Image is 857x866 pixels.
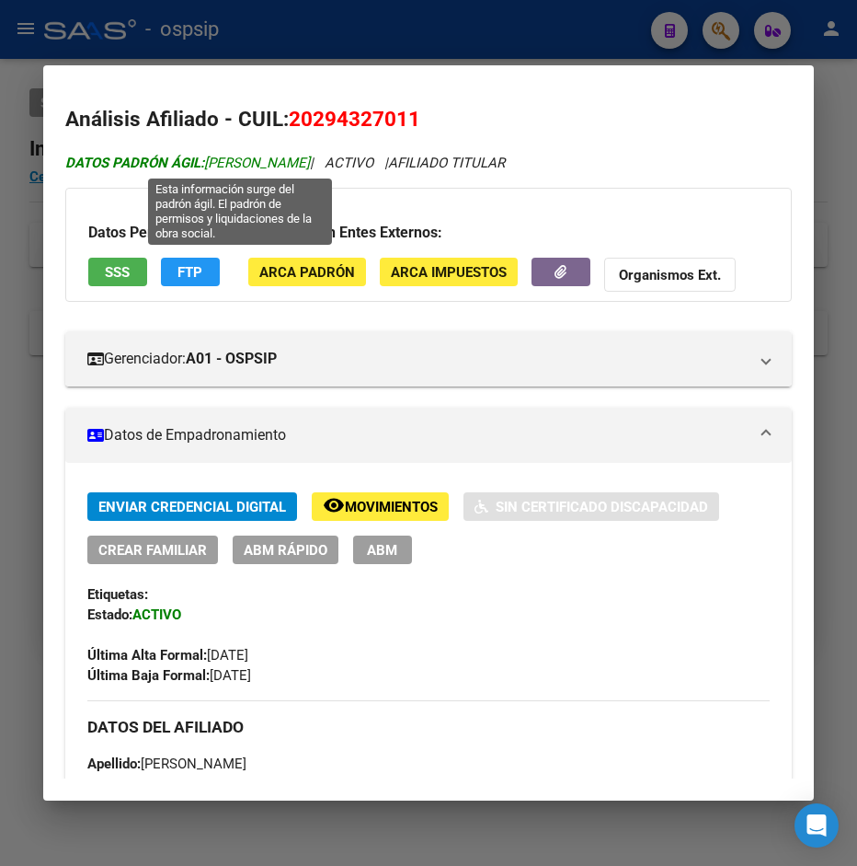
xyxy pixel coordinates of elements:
button: ABM [353,536,412,564]
mat-panel-title: Datos de Empadronamiento [87,424,748,446]
strong: Última Baja Formal: [87,667,210,684]
button: Organismos Ext. [604,258,736,292]
button: ARCA Impuestos [380,258,518,286]
strong: Última Alta Formal: [87,647,207,664]
div: Open Intercom Messenger [794,803,839,848]
span: Enviar Credencial Digital [98,499,286,515]
span: FTP [177,264,202,281]
button: Crear Familiar [87,536,218,564]
span: 20294327011 [289,107,420,131]
h3: Datos Personales y Afiliatorios según Entes Externos: [88,222,770,244]
span: [DATE] [87,647,248,664]
mat-expansion-panel-header: Datos de Empadronamiento [65,408,793,463]
span: SSS [105,264,130,281]
h2: Análisis Afiliado - CUIL: [65,104,793,135]
button: ABM Rápido [233,536,338,564]
strong: Estado: [87,606,132,623]
strong: CUIL: [87,776,120,792]
button: ARCA Padrón [248,258,366,286]
strong: A01 - OSPSIP [186,348,277,370]
i: | ACTIVO | [65,155,505,171]
mat-icon: remove_red_eye [323,494,345,516]
strong: Organismos Ext. [619,267,721,283]
button: FTP [161,258,220,286]
span: ABM [367,542,397,559]
span: [PERSON_NAME] [65,155,310,171]
h3: DATOS DEL AFILIADO [87,717,771,737]
strong: ACTIVO [132,606,181,623]
mat-expansion-panel-header: Gerenciador:A01 - OSPSIP [65,331,793,387]
mat-panel-title: Gerenciador: [87,348,748,370]
span: ARCA Impuestos [391,264,507,281]
button: Enviar Credencial Digital [87,492,297,521]
strong: Apellido: [87,756,141,772]
button: Movimientos [312,492,449,521]
button: Sin Certificado Discapacidad [463,492,719,521]
button: SSS [88,258,147,286]
span: ABM Rápido [244,542,327,559]
strong: DATOS PADRÓN ÁGIL: [65,155,204,171]
span: Sin Certificado Discapacidad [496,499,708,515]
strong: Etiquetas: [87,586,148,603]
span: ARCA Padrón [259,264,355,281]
span: [DATE] [87,667,251,684]
span: Movimientos [345,499,438,515]
span: Crear Familiar [98,542,207,559]
span: [PERSON_NAME] [87,756,246,772]
span: 20294327011 [87,776,201,792]
span: AFILIADO TITULAR [388,155,505,171]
